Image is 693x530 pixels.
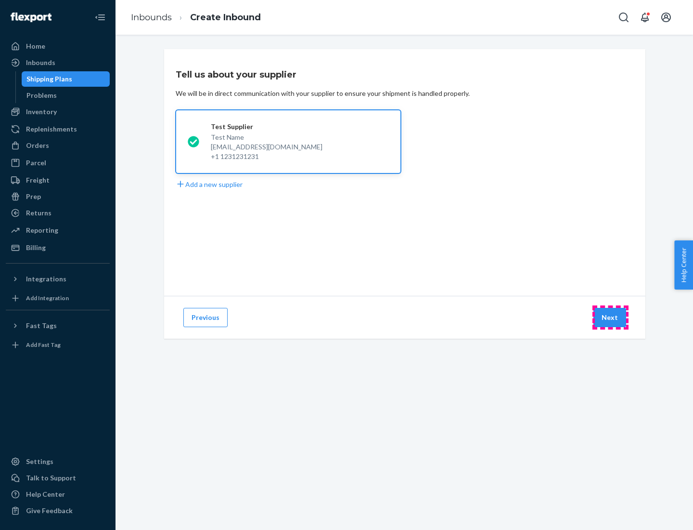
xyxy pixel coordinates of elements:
div: Inventory [26,107,57,117]
div: Prep [26,192,41,201]
button: Open notifications [635,8,654,27]
button: Next [593,308,626,327]
a: Settings [6,454,110,469]
div: Help Center [26,490,65,499]
div: Freight [26,175,50,185]
a: Help Center [6,487,110,502]
img: Flexport logo [11,13,51,22]
a: Replenishments [6,121,110,137]
div: Integrations [26,274,66,284]
h3: Tell us about your supplier [176,68,296,81]
a: Shipping Plans [22,71,110,87]
div: Replenishments [26,124,77,134]
ol: breadcrumbs [123,3,269,32]
div: Problems [26,91,57,100]
button: Open Search Box [614,8,633,27]
div: Shipping Plans [26,74,72,84]
div: Settings [26,457,53,466]
div: Parcel [26,158,46,168]
a: Inbounds [6,55,110,70]
a: Create Inbound [190,12,261,23]
div: Fast Tags [26,321,57,331]
a: Freight [6,172,110,188]
div: We will be in direct communication with your supplier to ensure your shipment is handled properly. [176,89,470,98]
a: Returns [6,205,110,221]
div: Home [26,41,45,51]
div: Orders [26,141,49,150]
button: Give Feedback [6,503,110,518]
button: Help Center [674,240,693,290]
a: Prep [6,189,110,204]
button: Fast Tags [6,318,110,333]
a: Home [6,39,110,54]
div: Returns [26,208,51,218]
a: Inventory [6,104,110,119]
a: Problems [22,88,110,103]
button: Previous [183,308,228,327]
div: Billing [26,243,46,252]
a: Parcel [6,155,110,171]
a: Billing [6,240,110,255]
a: Talk to Support [6,470,110,486]
a: Add Fast Tag [6,337,110,353]
div: Talk to Support [26,473,76,483]
a: Inbounds [131,12,172,23]
a: Reporting [6,223,110,238]
div: Add Fast Tag [26,341,61,349]
div: Reporting [26,225,58,235]
div: Give Feedback [26,506,73,516]
a: Add Integration [6,291,110,306]
button: Add a new supplier [176,179,243,189]
div: Add Integration [26,294,69,302]
a: Orders [6,138,110,153]
button: Close Navigation [90,8,110,27]
div: Inbounds [26,58,55,67]
button: Integrations [6,271,110,287]
button: Open account menu [656,8,676,27]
